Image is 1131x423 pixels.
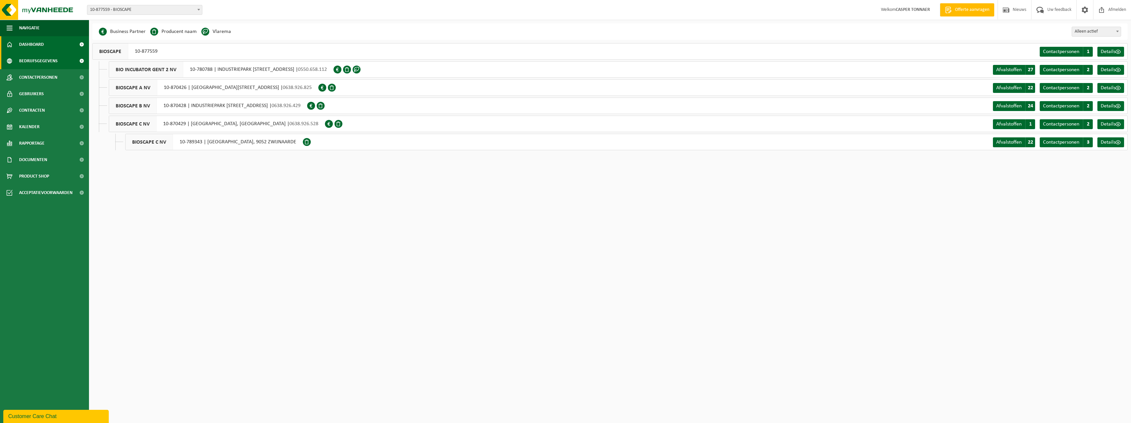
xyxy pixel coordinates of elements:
[1101,122,1116,127] span: Details
[1025,137,1035,147] span: 22
[125,134,303,150] div: 10-789343 | [GEOGRAPHIC_DATA], 9052 ZWIJNAARDE
[201,27,231,37] li: Vlarema
[1101,67,1116,72] span: Details
[1040,47,1093,57] a: Contactpersonen 1
[1097,119,1124,129] a: Details
[1083,83,1093,93] span: 2
[109,61,333,78] div: 10-780788 | INDUSTRIEPARK [STREET_ADDRESS] |
[19,152,47,168] span: Documenten
[1043,140,1079,145] span: Contactpersonen
[1040,101,1093,111] a: Contactpersonen 2
[109,116,157,132] span: BIOSCAPE C NV
[1083,65,1093,75] span: 2
[1083,119,1093,129] span: 2
[109,79,318,96] div: 10-870426 | [GEOGRAPHIC_DATA][STREET_ADDRESS] |
[1040,65,1093,75] a: Contactpersonen 2
[1097,65,1124,75] a: Details
[993,65,1035,75] a: Afvalstoffen 27
[19,102,45,119] span: Contracten
[109,98,307,114] div: 10-870428 | INDUSTRIEPARK [STREET_ADDRESS] |
[19,86,44,102] span: Gebruikers
[1043,49,1079,54] span: Contactpersonen
[1025,65,1035,75] span: 27
[19,36,44,53] span: Dashboard
[993,119,1035,129] a: Afvalstoffen 1
[289,121,318,127] span: 0638.926.528
[298,67,327,72] span: 0550.658.112
[1040,137,1093,147] a: Contactpersonen 3
[896,7,930,12] strong: CASPER TONNAER
[109,62,183,77] span: BIO INCUBATOR GENT 2 NV
[1083,101,1093,111] span: 2
[1097,47,1124,57] a: Details
[109,116,325,132] div: 10-870429 | [GEOGRAPHIC_DATA], [GEOGRAPHIC_DATA] |
[19,168,49,184] span: Product Shop
[87,5,202,15] span: 10-877559 - BIOSCAPE
[150,27,197,37] li: Producent naam
[92,43,164,60] div: 10-877559
[1072,27,1121,37] span: Alleen actief
[1083,137,1093,147] span: 3
[1040,83,1093,93] a: Contactpersonen 2
[19,20,40,36] span: Navigatie
[1025,119,1035,129] span: 1
[1097,101,1124,111] a: Details
[19,53,58,69] span: Bedrijfsgegevens
[1043,103,1079,109] span: Contactpersonen
[1101,85,1116,91] span: Details
[19,135,44,152] span: Rapportage
[99,27,146,37] li: Business Partner
[19,69,57,86] span: Contactpersonen
[993,137,1035,147] a: Afvalstoffen 22
[1101,140,1116,145] span: Details
[87,5,202,14] span: 10-877559 - BIOSCAPE
[1025,101,1035,111] span: 24
[1043,85,1079,91] span: Contactpersonen
[1040,119,1093,129] a: Contactpersonen 2
[1025,83,1035,93] span: 22
[996,140,1022,145] span: Afvalstoffen
[126,134,173,150] span: BIOSCAPE C NV
[996,67,1022,72] span: Afvalstoffen
[996,85,1022,91] span: Afvalstoffen
[940,3,994,16] a: Offerte aanvragen
[1043,67,1079,72] span: Contactpersonen
[993,83,1035,93] a: Afvalstoffen 22
[109,98,157,114] span: BIOSCAPE B NV
[19,184,72,201] span: Acceptatievoorwaarden
[996,122,1022,127] span: Afvalstoffen
[996,103,1022,109] span: Afvalstoffen
[272,103,301,108] span: 0638.926.429
[1097,83,1124,93] a: Details
[283,85,312,90] span: 0638.926.825
[1101,49,1116,54] span: Details
[1072,27,1121,36] span: Alleen actief
[1083,47,1093,57] span: 1
[1097,137,1124,147] a: Details
[953,7,991,13] span: Offerte aanvragen
[93,43,128,59] span: BIOSCAPE
[993,101,1035,111] a: Afvalstoffen 24
[3,409,110,423] iframe: chat widget
[1101,103,1116,109] span: Details
[19,119,40,135] span: Kalender
[1043,122,1079,127] span: Contactpersonen
[109,80,157,96] span: BIOSCAPE A NV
